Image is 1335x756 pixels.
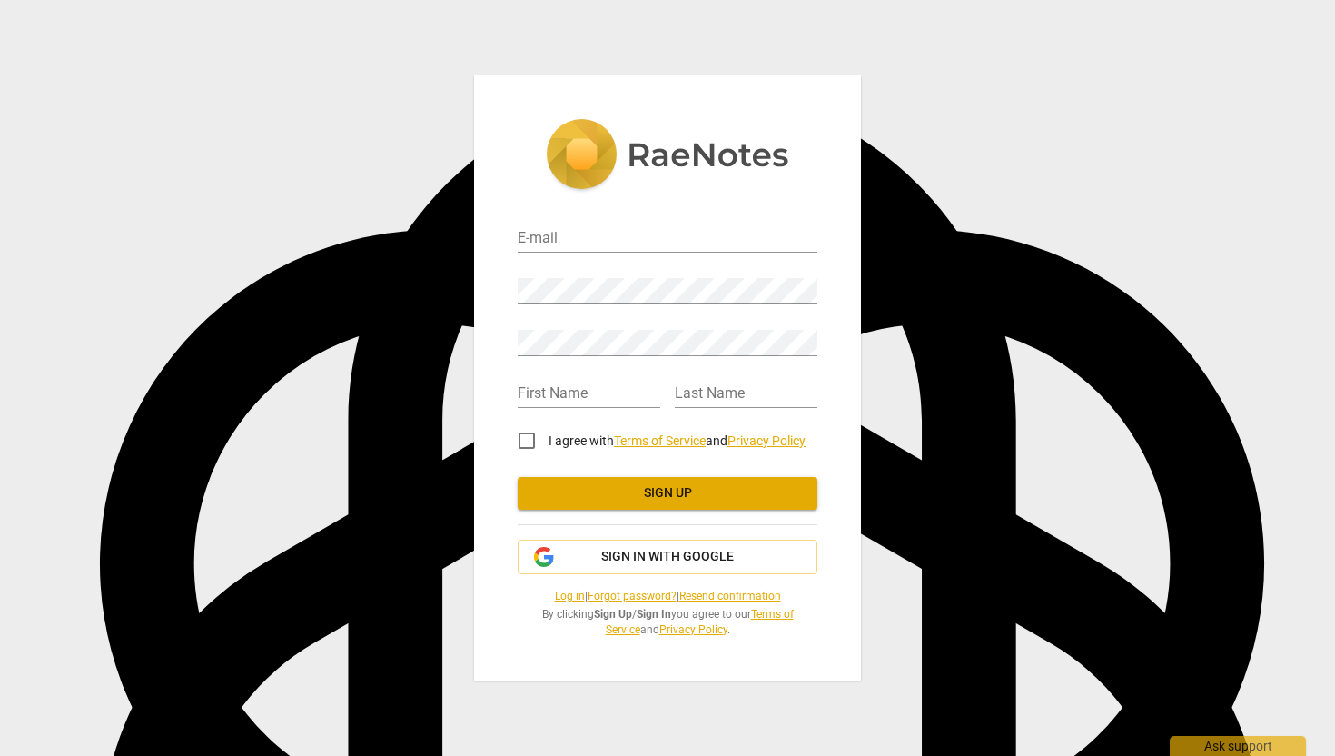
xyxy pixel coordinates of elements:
[518,607,817,637] span: By clicking / you agree to our and .
[518,589,817,604] span: | |
[555,590,585,602] a: Log in
[518,477,817,510] button: Sign up
[588,590,677,602] a: Forgot password?
[549,433,806,448] span: I agree with and
[679,590,781,602] a: Resend confirmation
[614,433,706,448] a: Terms of Service
[518,540,817,574] button: Sign in with Google
[659,623,727,636] a: Privacy Policy
[532,484,803,502] span: Sign up
[637,608,671,621] b: Sign In
[601,548,734,566] span: Sign in with Google
[606,608,794,636] a: Terms of Service
[546,119,789,194] img: 5ac2273c67554f335776073100b6d88f.svg
[594,608,632,621] b: Sign Up
[727,433,806,448] a: Privacy Policy
[1170,736,1306,756] div: Ask support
